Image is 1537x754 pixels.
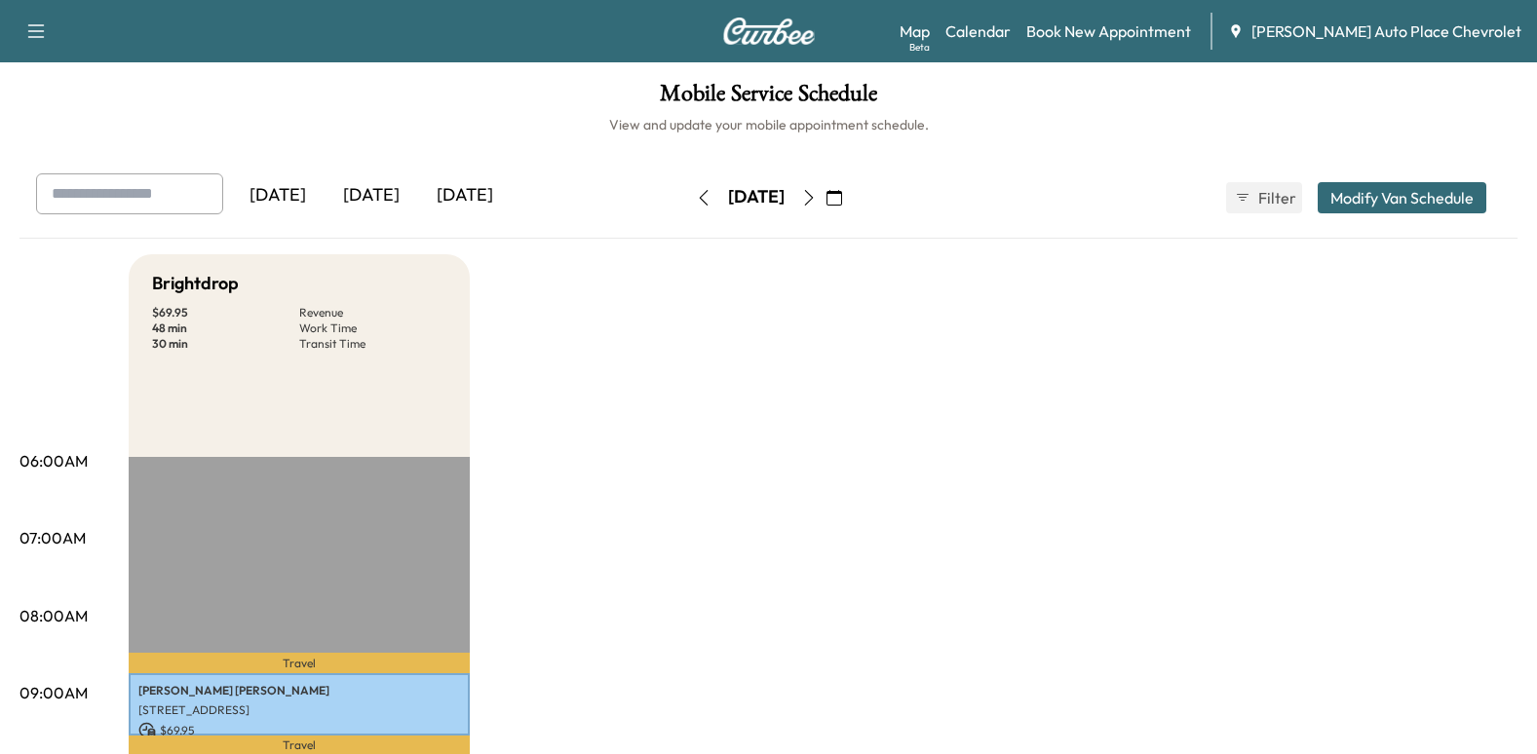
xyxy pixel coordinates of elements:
[909,40,930,55] div: Beta
[728,185,785,209] div: [DATE]
[19,604,88,627] p: 08:00AM
[19,82,1518,115] h1: Mobile Service Schedule
[138,683,460,698] p: [PERSON_NAME] [PERSON_NAME]
[19,681,88,704] p: 09:00AM
[1226,182,1302,213] button: Filter
[19,449,88,472] p: 06:00AM
[152,336,299,352] p: 30 min
[299,305,446,320] p: Revenue
[299,336,446,352] p: Transit Time
[129,653,470,672] p: Travel
[231,173,325,218] div: [DATE]
[299,320,446,336] p: Work Time
[722,18,816,45] img: Curbee Logo
[945,19,1011,43] a: Calendar
[152,270,239,297] h5: Brightdrop
[19,526,86,549] p: 07:00AM
[1318,182,1486,213] button: Modify Van Schedule
[1258,186,1293,209] span: Filter
[1026,19,1191,43] a: Book New Appointment
[138,702,460,718] p: [STREET_ADDRESS]
[152,320,299,336] p: 48 min
[138,722,460,739] p: $ 69.95
[900,19,930,43] a: MapBeta
[325,173,418,218] div: [DATE]
[152,305,299,320] p: $ 69.95
[1251,19,1521,43] span: [PERSON_NAME] Auto Place Chevrolet
[19,115,1518,134] h6: View and update your mobile appointment schedule.
[418,173,512,218] div: [DATE]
